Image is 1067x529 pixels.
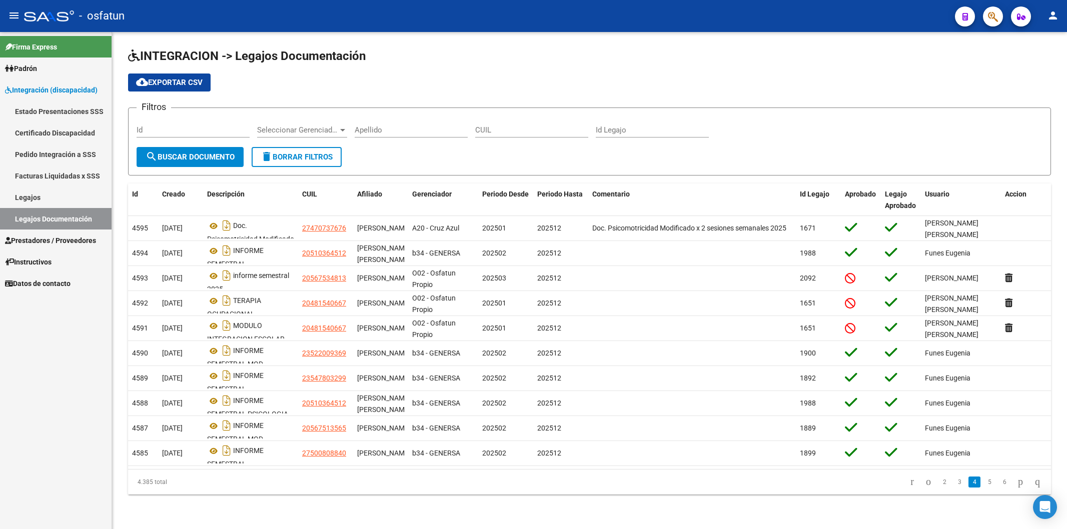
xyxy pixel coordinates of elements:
span: Seleccionar Gerenciador [257,125,338,134]
span: INFORME SEMESTRAL PSICOLOGIA [207,397,288,418]
span: Legajo Aprobado [885,190,916,209]
i: Descargar documento [220,317,233,333]
span: 4589 [132,374,148,382]
span: b34 - GENERSA [412,449,460,457]
mat-icon: person [1047,9,1059,21]
span: MODULO INTEGRACION ESCOLAR [207,322,285,343]
span: DEHAES LUCIANO EZEQUIEL [357,424,411,432]
span: Periodo Hasta [537,190,583,198]
span: 1899 [800,449,816,457]
span: 202512 [537,324,561,332]
span: 23547803299 [302,374,346,382]
span: Firma Express [5,41,57,52]
span: [DATE] [162,299,183,307]
span: 20567513565 [302,424,346,432]
span: CANALDA PEDRO VALENTIN [357,394,411,413]
i: Descargar documento [220,267,233,283]
mat-icon: search [146,150,158,162]
span: 4590 [132,349,148,357]
datatable-header-cell: Periodo Hasta [533,183,588,216]
span: b34 - GENERSA [412,374,460,382]
span: 202512 [537,349,561,357]
datatable-header-cell: Legajo Aprobado [881,183,921,216]
span: 202501 [482,224,506,232]
span: 20510364512 [302,249,346,257]
span: Funes Eugenia [925,349,970,357]
a: 6 [998,476,1010,487]
span: Accion [1005,190,1026,198]
span: Instructivos [5,256,52,267]
span: 202512 [537,299,561,307]
a: go to last page [1030,476,1044,487]
span: 1651 [800,299,816,307]
span: Doc. Psicomotricidad Modificado x 2 sesiones semanales 2025 [592,224,786,232]
span: INFORME SEMESTRAL PSICOPEDAGOGIA [207,447,266,479]
span: 4587 [132,424,148,432]
span: 202502 [482,349,506,357]
a: 5 [983,476,995,487]
span: MACIAS HANNAH PAULINA [357,449,411,457]
datatable-header-cell: Periodo Desde [478,183,533,216]
span: 202512 [537,274,561,282]
i: Descargar documento [220,367,233,383]
datatable-header-cell: Gerenciador [408,183,478,216]
button: Exportar CSV [128,73,211,91]
span: 1651 [800,324,816,332]
li: page 5 [982,473,997,490]
span: Gerenciador [412,190,452,198]
span: - osfatun [79,5,125,27]
span: TERAPIA OCUPACIONAL [207,297,261,318]
span: 1988 [800,249,816,257]
datatable-header-cell: Aprobado [841,183,881,216]
h3: Filtros [137,100,171,114]
span: 202502 [482,399,506,407]
a: 2 [938,476,950,487]
span: 4595 [132,224,148,232]
i: Descargar documento [220,217,233,233]
span: Prestadores / Proveedores [5,235,96,246]
span: [DATE] [162,324,183,332]
i: Descargar documento [220,417,233,433]
span: 20481540667 [302,324,346,332]
a: go to next page [1013,476,1027,487]
span: 4585 [132,449,148,457]
span: [DATE] [162,224,183,232]
span: Funes Eugenia [925,374,970,382]
span: 202512 [537,374,561,382]
i: Descargar documento [220,292,233,308]
span: 1892 [800,374,816,382]
datatable-header-cell: Comentario [588,183,796,216]
span: CHIAVASSA GIANNINI ULISES FAVI [357,374,411,382]
span: Integración (discapacidad) [5,84,98,95]
a: 4 [968,476,980,487]
span: VISBEEK IVAN NICOLAS [357,299,411,307]
span: informe semestral 2025 [207,272,289,293]
span: 4591 [132,324,148,332]
span: 4594 [132,249,148,257]
span: 202512 [537,424,561,432]
span: 202501 [482,324,506,332]
span: b34 - GENERSA [412,399,460,407]
span: Padrón [5,63,37,74]
span: 202503 [482,274,506,282]
span: Descripción [207,190,245,198]
button: Borrar Filtros [252,147,342,167]
span: [PERSON_NAME] [PERSON_NAME] [925,219,978,238]
span: VISBEEK IVAN NICOLAS [357,324,411,332]
a: 3 [953,476,965,487]
span: [PERSON_NAME] [PERSON_NAME] [925,319,978,338]
span: CANALDA PEDRO VALENTIN [357,244,411,263]
span: 4593 [132,274,148,282]
span: [PERSON_NAME] [PERSON_NAME] [925,294,978,313]
span: 202502 [482,424,506,432]
li: page 2 [937,473,952,490]
span: 202512 [537,399,561,407]
span: Comentario [592,190,630,198]
span: FERNANDEZ THIAGO JOAQUIN [357,349,411,357]
i: Descargar documento [220,442,233,458]
div: 4.385 total [128,469,311,494]
span: [DATE] [162,249,183,257]
span: 202502 [482,449,506,457]
span: Creado [162,190,185,198]
i: Descargar documento [220,242,233,258]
